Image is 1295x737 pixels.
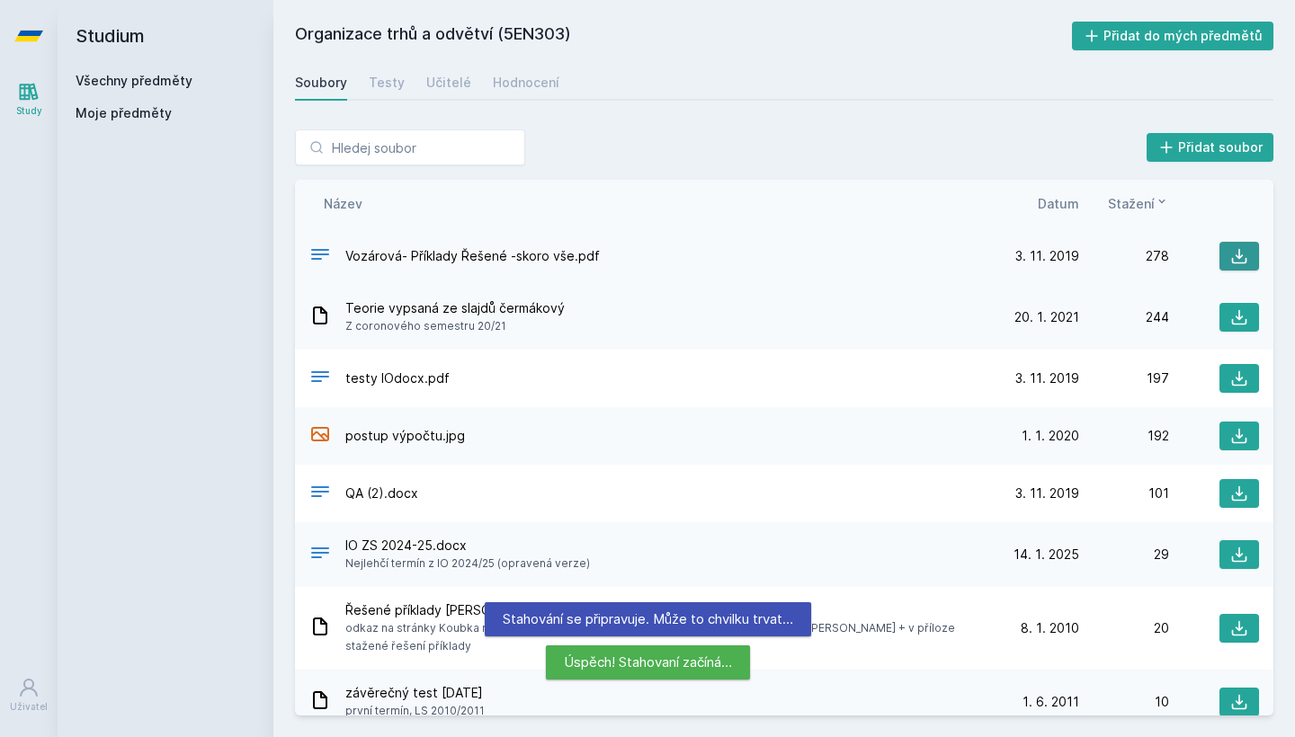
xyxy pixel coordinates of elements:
[345,369,450,387] span: testy IOdocx.pdf
[16,104,42,118] div: Study
[345,317,565,335] span: Z coronového semestru 20/21
[345,702,485,720] span: první termín, LS 2010/2011
[345,619,982,655] span: odkaz na stránky Koubka na [GEOGRAPHIC_DATA] kde učil Mikro: [URL][DOMAIN_NAME][PERSON_NAME] + v ...
[345,537,590,555] span: IO ZS 2024-25.docx
[4,668,54,723] a: Uživatel
[1079,693,1169,711] div: 10
[1015,247,1079,265] span: 3. 11. 2019
[369,74,405,92] div: Testy
[1147,133,1274,162] button: Přidat soubor
[309,542,331,568] div: DOCX
[1079,546,1169,564] div: 29
[1079,247,1169,265] div: 278
[1079,427,1169,445] div: 192
[345,247,600,265] span: Vozárová- Příklady Řešené -skoro vše.pdf
[4,72,54,127] a: Study
[485,602,811,636] div: Stahování se připravuje. Může to chvilku trvat…
[1079,369,1169,387] div: 197
[295,22,1072,50] h2: Organizace trhů a odvětví (5EN303)
[1021,619,1079,637] span: 8. 1. 2010
[493,65,559,101] a: Hodnocení
[76,104,172,122] span: Moje předměty
[1015,484,1079,502] span: 3. 11. 2019
[1079,308,1169,326] div: 244
[1072,22,1274,50] button: Přidat do mých předmětů
[493,74,559,92] div: Hodnocení
[1014,546,1079,564] span: 14. 1. 2025
[1079,484,1169,502] div: 101
[309,244,331,270] div: PDF
[1014,308,1079,326] span: 20. 1. 2021
[345,555,590,573] span: Nejlehčí termín z IO 2024/25 (opravená verze)
[369,65,405,101] a: Testy
[1023,693,1079,711] span: 1. 6. 2011
[1108,194,1155,213] span: Stažení
[426,65,471,101] a: Učitelé
[345,299,565,317] span: Teorie vypsaná ze slajdů čermákový
[309,366,331,392] div: PDF
[1015,369,1079,387] span: 3. 11. 2019
[324,194,362,213] button: Název
[76,73,192,88] a: Všechny předměty
[345,601,982,619] span: Řešené příklady [PERSON_NAME] z [GEOGRAPHIC_DATA] + odkaz
[1038,194,1079,213] button: Datum
[345,684,485,702] span: závěrečný test [DATE]
[309,481,331,507] div: DOCX
[295,65,347,101] a: Soubory
[309,423,331,449] div: JPG
[345,484,418,502] span: QA (2).docx
[546,645,750,679] div: Úspěch! Stahovaní začíná…
[295,74,347,92] div: Soubory
[345,427,465,445] span: postup výpočtu.jpg
[1022,427,1079,445] span: 1. 1. 2020
[1079,619,1169,637] div: 20
[10,700,48,714] div: Uživatel
[1108,194,1169,213] button: Stažení
[426,74,471,92] div: Učitelé
[295,129,525,165] input: Hledej soubor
